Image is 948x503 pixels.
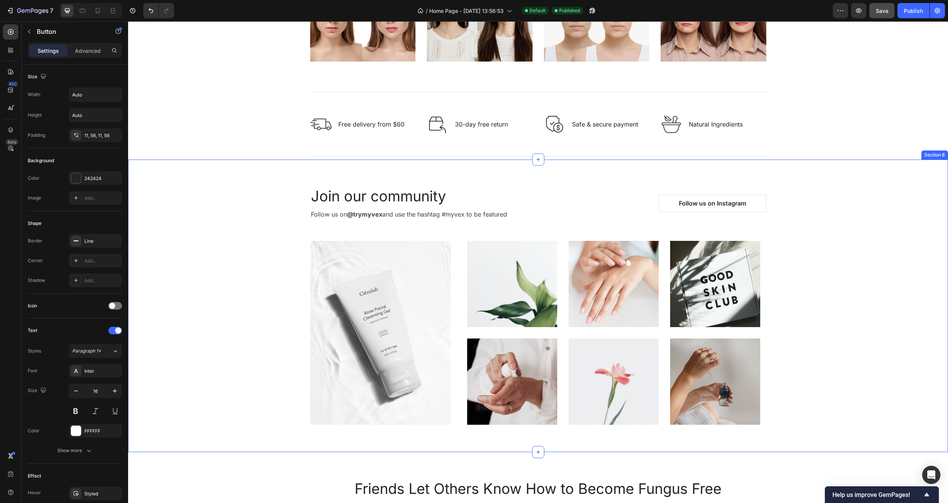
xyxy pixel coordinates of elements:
div: Line [84,238,120,245]
div: Open Intercom Messenger [922,466,940,484]
span: Help us improve GemPages! [832,491,922,498]
div: Padding [28,132,45,139]
p: Button [37,27,101,36]
button: Show survey - Help us improve GemPages! [832,490,931,499]
div: Text [28,327,37,334]
img: Alt Image [533,92,554,114]
div: Background [28,157,54,164]
button: 7 [3,3,57,18]
img: Alt Image [542,317,632,403]
span: Default [529,7,545,14]
p: Advanced [75,47,101,55]
span: Published [559,7,580,14]
div: FFFFFF [84,428,120,435]
img: Alt Image [441,220,531,306]
img: Alt Image [182,92,203,114]
p: Settings [38,47,59,55]
div: 450 [7,81,18,87]
img: Alt Image [416,92,437,114]
button: Paragraph 1* [69,344,122,358]
input: Auto [69,88,122,101]
div: 242424 [84,175,120,182]
div: Inter [84,368,120,375]
div: Size [28,72,48,82]
div: Add... [84,258,120,264]
h2: Friends Let Others Know How to Become Fungus Free [182,458,638,477]
p: 7 [50,6,53,15]
div: Corner [28,257,43,264]
span: Save [876,8,888,14]
p: Free delivery from $60 [210,98,276,108]
div: Shape [28,220,41,227]
p: Follow us on and use the hashtag #myvex to be featured [183,188,403,198]
div: Width [28,91,40,98]
span: Home Page - [DATE] 13:56:53 [429,7,504,15]
p: Join our community [183,166,403,184]
button: Show more [28,444,122,457]
button: Save [869,3,894,18]
div: Color [28,427,40,434]
div: Styled [84,490,120,497]
strong: @trymyvex [219,189,254,197]
div: Shadow [28,277,45,284]
p: Natural Ingredients [561,98,615,108]
p: Safe & secure payment [444,98,510,108]
button: Publish [897,3,929,18]
input: Auto [69,108,122,122]
div: Image [28,195,41,201]
div: Color [28,175,40,182]
div: 11, 56, 11, 56 [84,132,120,139]
img: Alt Image [441,317,531,403]
img: Alt Image [182,220,323,403]
div: Icon [28,302,37,309]
img: Alt Image [542,220,632,306]
img: Alt Image [339,317,429,403]
div: Section 8 [795,130,818,137]
div: Add... [84,277,120,284]
img: Alt Image [339,220,429,306]
div: Hover [28,489,41,496]
div: Add... [84,195,120,202]
div: Font [28,367,37,374]
span: Paragraph 1* [72,348,101,354]
div: Height [28,112,42,119]
span: / [426,7,428,15]
a: Follow us on Instagram [531,173,638,191]
div: Show more [57,447,93,454]
div: Size [28,386,48,396]
div: Effect [28,473,41,479]
div: Publish [904,7,923,15]
iframe: Design area [128,21,948,503]
div: Undo/Redo [143,3,174,18]
img: Alt Image [299,92,320,114]
p: 30-day free return [327,98,380,108]
div: Styles [28,348,41,354]
div: Beta [6,139,18,145]
div: Follow us on Instagram [551,177,618,187]
div: Border [28,237,43,244]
